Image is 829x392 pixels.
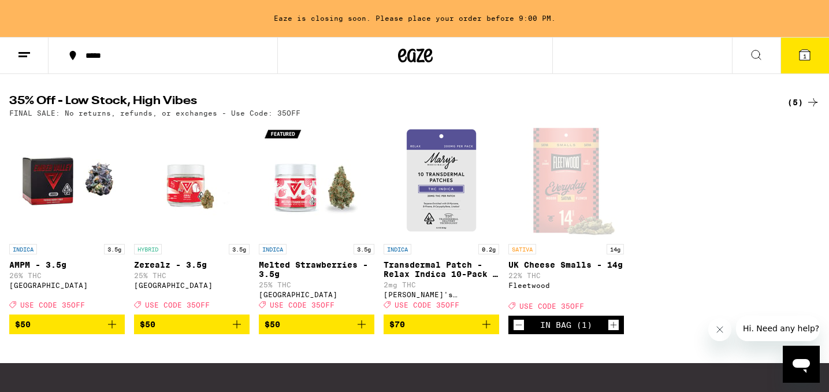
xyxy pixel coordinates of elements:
[608,319,619,331] button: Increment
[9,272,125,279] p: 26% THC
[508,272,624,279] p: 22% THC
[9,244,37,254] p: INDICA
[540,320,592,330] div: In Bag (1)
[354,244,374,254] p: 3.5g
[9,315,125,334] button: Add to bag
[513,319,525,331] button: Decrement
[9,109,300,117] p: FINAL SALE: No returns, refunds, or exchanges - Use Code: 35OFF
[134,272,250,279] p: 25% THC
[736,316,820,341] iframe: Message from company
[780,38,829,73] button: 1
[783,346,820,383] iframe: Button to launch messaging window
[134,315,250,334] button: Add to bag
[803,53,806,60] span: 1
[508,244,536,254] p: SATIVA
[20,301,85,309] span: USE CODE 35OFF
[9,282,125,289] div: [GEOGRAPHIC_DATA]
[134,123,250,238] img: Ember Valley - Zerealz - 3.5g
[145,301,210,309] span: USE CODE 35OFF
[384,244,411,254] p: INDICA
[395,301,459,309] span: USE CODE 35OFF
[9,123,125,238] img: Ember Valley - AMPM - 3.5g
[259,281,374,289] p: 25% THC
[708,318,731,341] iframe: Close message
[508,282,624,289] div: Fleetwood
[519,302,584,310] span: USE CODE 35OFF
[9,123,125,315] a: Open page for AMPM - 3.5g from Ember Valley
[384,123,499,238] img: Mary's Medicinals - Transdermal Patch - Relax Indica 10-Pack - 200mg
[508,260,624,269] p: UK Cheese Smalls - 14g
[259,291,374,298] div: [GEOGRAPHIC_DATA]
[384,260,499,279] p: Transdermal Patch - Relax Indica 10-Pack - 200mg
[134,244,162,254] p: HYBRID
[140,320,155,329] span: $50
[259,315,374,334] button: Add to bag
[384,315,499,334] button: Add to bag
[15,320,31,329] span: $50
[259,123,374,315] a: Open page for Melted Strawberries - 3.5g from Ember Valley
[134,123,250,315] a: Open page for Zerealz - 3.5g from Ember Valley
[478,244,499,254] p: 0.2g
[384,281,499,289] p: 2mg THC
[265,320,280,329] span: $50
[9,95,763,109] h2: 35% Off - Low Stock, High Vibes
[104,244,125,254] p: 3.5g
[787,95,820,109] a: (5)
[134,282,250,289] div: [GEOGRAPHIC_DATA]
[259,260,374,279] p: Melted Strawberries - 3.5g
[389,320,405,329] span: $70
[384,123,499,315] a: Open page for Transdermal Patch - Relax Indica 10-Pack - 200mg from Mary's Medicinals
[259,244,287,254] p: INDICA
[270,301,334,309] span: USE CODE 35OFF
[134,260,250,269] p: Zerealz - 3.5g
[607,244,624,254] p: 14g
[9,260,125,269] p: AMPM - 3.5g
[508,123,624,316] a: Open page for UK Cheese Smalls - 14g from Fleetwood
[384,291,499,298] div: [PERSON_NAME]'s Medicinals
[259,123,374,238] img: Ember Valley - Melted Strawberries - 3.5g
[229,244,250,254] p: 3.5g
